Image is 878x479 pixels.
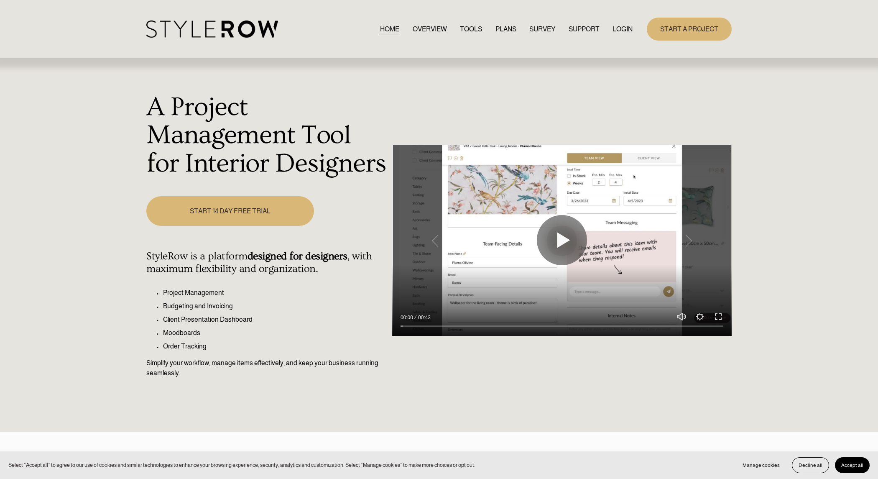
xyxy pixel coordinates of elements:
[415,313,433,322] div: Duration
[163,315,388,325] p: Client Presentation Dashboard
[380,23,399,35] a: HOME
[163,301,388,311] p: Budgeting and Invoicing
[529,23,555,35] a: SURVEY
[163,341,388,351] p: Order Tracking
[146,250,388,275] h4: StyleRow is a platform , with maximum flexibility and organization.
[8,461,475,469] p: Select “Accept all” to agree to our use of cookies and similar technologies to enhance your brows...
[613,23,633,35] a: LOGIN
[401,313,415,322] div: Current time
[413,23,447,35] a: OVERVIEW
[841,462,863,468] span: Accept all
[799,462,822,468] span: Decline all
[495,23,516,35] a: PLANS
[163,328,388,338] p: Moodboards
[569,23,600,35] a: folder dropdown
[647,18,732,41] a: START A PROJECT
[792,457,829,473] button: Decline all
[569,24,600,34] span: SUPPORT
[146,358,388,378] p: Simplify your workflow, manage items effectively, and keep your business running seamlessly.
[736,457,786,473] button: Manage cookies
[146,20,278,38] img: StyleRow
[146,93,388,178] h1: A Project Management Tool for Interior Designers
[248,250,347,262] strong: designed for designers
[401,323,723,329] input: Seek
[835,457,870,473] button: Accept all
[460,23,482,35] a: TOOLS
[537,215,587,265] button: Play
[743,462,780,468] span: Manage cookies
[146,196,314,226] a: START 14 DAY FREE TRIAL
[163,288,388,298] p: Project Management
